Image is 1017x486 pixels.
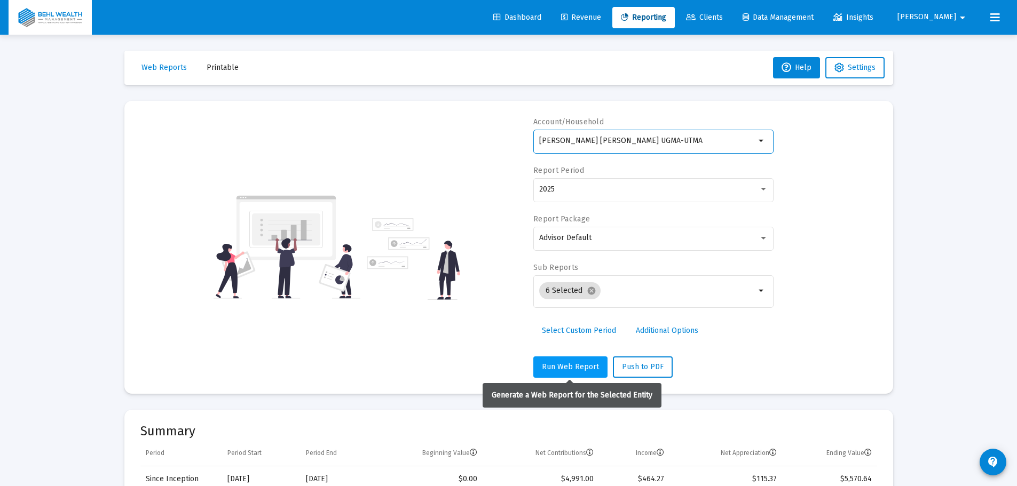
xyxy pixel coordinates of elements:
input: Search or select an account or household [539,137,755,145]
a: Reporting [612,7,675,28]
button: [PERSON_NAME] [885,6,982,28]
div: [DATE] [306,474,369,484]
div: Income [636,449,664,457]
div: Period Start [227,449,262,457]
span: Clients [686,13,723,22]
label: Sub Reports [533,263,578,272]
mat-chip: 6 Selected [539,282,601,299]
button: Push to PDF [613,356,673,378]
td: Column Period [140,441,222,466]
button: Run Web Report [533,356,608,378]
mat-chip-list: Selection [539,280,755,301]
a: Clients [677,7,731,28]
td: Column Net Appreciation [669,441,782,466]
td: Column Ending Value [782,441,877,466]
span: [PERSON_NAME] [897,13,956,22]
div: Ending Value [826,449,872,457]
span: Additional Options [636,326,698,335]
a: Data Management [734,7,822,28]
a: Revenue [553,7,610,28]
div: Period End [306,449,337,457]
img: reporting-alt [367,218,460,300]
td: Column Beginning Value [374,441,483,466]
td: Column Net Contributions [483,441,599,466]
span: Dashboard [493,13,541,22]
span: Advisor Default [539,233,592,242]
label: Report Period [533,166,584,175]
img: Dashboard [17,7,84,28]
img: reporting [214,194,360,300]
button: Printable [198,57,247,78]
td: Column Income [599,441,669,466]
mat-icon: arrow_drop_down [755,284,768,297]
span: Select Custom Period [542,326,616,335]
button: Settings [825,57,885,78]
span: Settings [848,63,876,72]
div: Beginning Value [422,449,477,457]
div: Net Contributions [535,449,594,457]
mat-icon: arrow_drop_down [755,134,768,147]
span: Web Reports [141,63,187,72]
a: Insights [825,7,882,28]
span: Insights [833,13,873,22]
mat-icon: contact_support [987,456,999,468]
span: Help [782,63,811,72]
mat-card-title: Summary [140,426,877,436]
span: Reporting [621,13,666,22]
button: Web Reports [133,57,195,78]
span: Push to PDF [622,362,664,371]
label: Account/Household [533,117,604,126]
div: [DATE] [227,474,295,484]
mat-icon: cancel [587,286,596,296]
button: Help [773,57,820,78]
label: Report Package [533,214,590,224]
div: Net Appreciation [721,449,777,457]
td: Column Period Start [222,441,301,466]
span: Data Management [743,13,814,22]
td: Column Period End [301,441,374,466]
mat-icon: arrow_drop_down [956,7,969,28]
div: Period [146,449,164,457]
span: 2025 [539,185,555,194]
span: Run Web Report [542,362,599,371]
span: Revenue [561,13,601,22]
a: Dashboard [485,7,550,28]
span: Printable [207,63,239,72]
